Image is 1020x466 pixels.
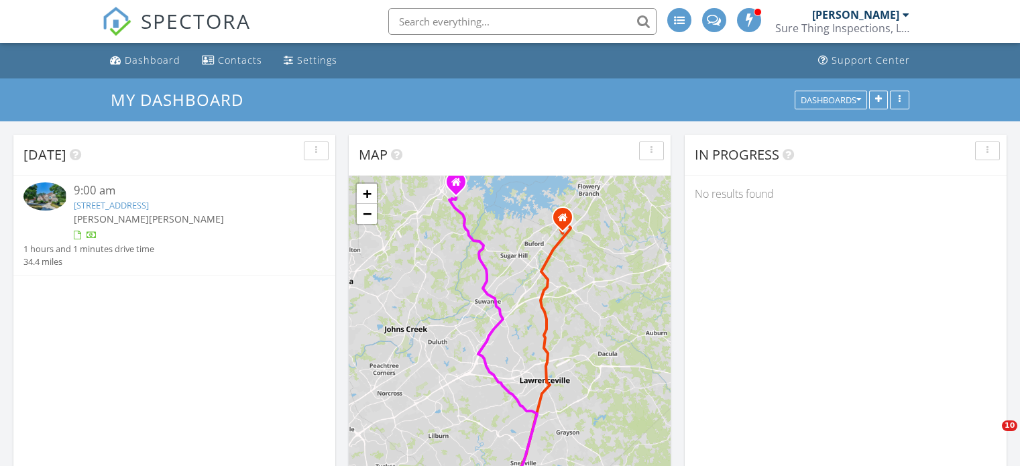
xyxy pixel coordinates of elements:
span: 10 [1002,420,1017,431]
img: 9575053%2Fcover_photos%2FDv2waocoOdku7M8jYUaA%2Fsmall.jpeg [23,182,67,211]
button: Dashboards [795,91,867,109]
a: 9:00 am [STREET_ADDRESS] [PERSON_NAME][PERSON_NAME] 1 hours and 1 minutes drive time 34.4 miles [23,182,325,268]
a: Support Center [813,48,915,73]
span: [PERSON_NAME] [149,213,224,225]
a: Zoom out [357,204,377,224]
img: The Best Home Inspection Software - Spectora [102,7,131,36]
div: Dashboard [125,54,180,66]
div: Support Center [832,54,910,66]
a: [STREET_ADDRESS] [74,199,149,211]
div: Contacts [218,54,262,66]
div: Settings [297,54,337,66]
div: 9:00 am [74,182,300,199]
div: 3010 Cabernet Ct, Cumming GA 30041 [456,182,464,190]
div: Sure Thing Inspections, LLC [775,21,909,35]
a: SPECTORA [102,18,251,46]
div: 5210 Palmero Court St105, Buford GA 30518 [563,217,571,225]
div: [PERSON_NAME] [812,8,899,21]
input: Search everything... [388,8,657,35]
div: 1 hours and 1 minutes drive time [23,243,154,255]
span: [DATE] [23,145,66,164]
span: [PERSON_NAME] [74,213,149,225]
div: No results found [685,176,1007,212]
a: Settings [278,48,343,73]
a: Dashboard [105,48,186,73]
a: Zoom in [357,184,377,204]
span: SPECTORA [141,7,251,35]
span: Map [359,145,388,164]
a: My Dashboard [111,89,255,111]
span: In Progress [695,145,779,164]
a: Contacts [196,48,268,73]
iframe: Intercom live chat [974,420,1007,453]
div: Dashboards [801,95,861,105]
div: 34.4 miles [23,255,154,268]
